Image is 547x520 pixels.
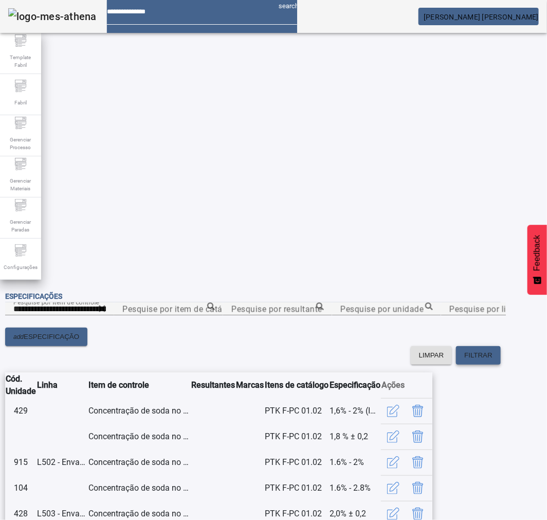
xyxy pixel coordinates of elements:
button: Delete [406,476,430,500]
mat-label: Pesquise por item de controle [13,298,99,306]
img: logo-mes-athena [8,8,97,25]
td: PTK F-PC 01.02 [264,475,329,501]
td: 104 [5,475,37,501]
td: Concentração de soda no TQ 02-Cerv.Ret [88,450,191,475]
button: LIMPAR [411,346,452,365]
button: Delete [406,450,430,475]
span: Configurações [1,260,41,274]
th: Cód. Unidade [5,372,37,398]
input: Number [449,303,542,315]
th: Ações [381,372,432,398]
span: LIMPAR [419,350,444,361]
th: Especificação [329,372,381,398]
td: 1,6% - 2% (INC00443889) [329,398,381,424]
td: 1,8 % ± 0,2 [329,424,381,450]
th: Resultantes [191,372,235,398]
span: ESPECIFICAÇÃO [24,332,79,342]
mat-label: Pesquise por linha [449,304,521,314]
button: Delete [406,424,430,449]
td: PTK F-PC 01.02 [264,450,329,475]
span: [PERSON_NAME] [PERSON_NAME] [424,13,539,21]
th: Item de controle [88,372,191,398]
mat-label: Pesquise por item de catálogo [122,304,240,314]
td: Concentração de soda no TQ 02-Cerv.Ret [88,475,191,501]
td: PTK F-PC 01.02 [264,398,329,424]
input: Number [122,303,215,315]
td: 915 [5,450,37,475]
span: Gerenciar Materiais [5,174,36,195]
button: FILTRAR [456,346,501,365]
button: Feedback - Mostrar pesquisa [527,225,547,295]
th: Linha [37,372,88,398]
th: Marcas [235,372,264,398]
td: 1.6% - 2.8% [329,475,381,501]
td: L502 - Envase retornable de cerveza L2 [37,450,88,475]
span: Gerenciar Paradas [5,215,36,237]
span: Gerenciar Processo [5,133,36,154]
th: Itens de catálogo [264,372,329,398]
span: FILTRAR [464,350,493,361]
td: Concentração de soda no TQ 02-Cerv.Ret [88,424,191,450]
input: Number [231,303,324,315]
mat-label: Pesquise por unidade [340,304,424,314]
td: PTK F-PC 01.02 [264,424,329,450]
mat-label: Pesquise por resultante [231,304,322,314]
span: Template Fabril [5,50,36,72]
span: Feedback [533,235,542,271]
td: 429 [5,398,37,424]
td: 1.6% - 2% [329,450,381,475]
span: Especificações [5,292,62,300]
button: Delete [406,399,430,423]
input: Number [340,303,433,315]
button: addESPECIFICAÇÃO [5,328,87,346]
td: Concentração de soda no TQ 02-Cerv.Ret [88,398,191,424]
span: Fabril [11,96,30,110]
input: Number [13,303,106,315]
